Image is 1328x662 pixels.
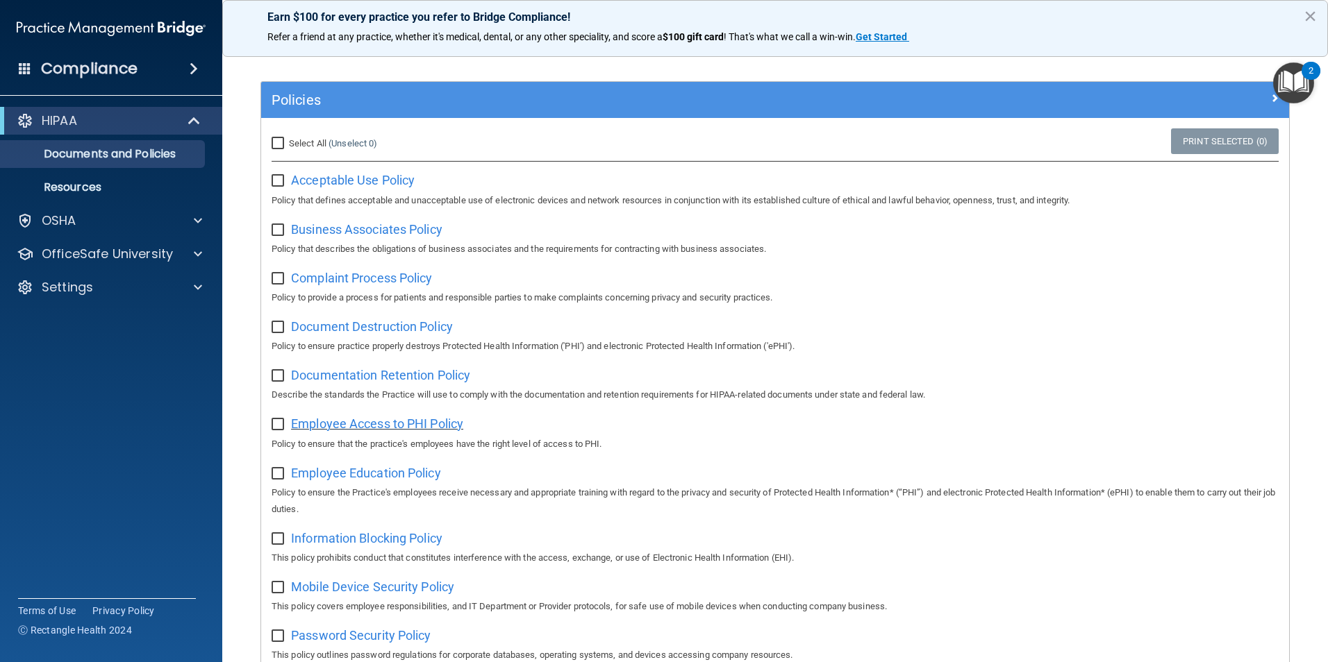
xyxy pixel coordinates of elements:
[272,92,1022,108] h5: Policies
[856,31,907,42] strong: Get Started
[17,15,206,42] img: PMB logo
[663,31,724,42] strong: $100 gift card
[18,623,132,637] span: Ⓒ Rectangle Health 2024
[1171,128,1279,154] a: Print Selected (0)
[291,628,431,643] span: Password Security Policy
[856,31,909,42] a: Get Started
[42,112,77,129] p: HIPAA
[272,289,1279,306] p: Policy to provide a process for patients and responsible parties to make complaints concerning pr...
[291,531,442,545] span: Information Blocking Policy
[272,598,1279,615] p: This policy covers employee responsibilities, and IT Department or Provider protocols, for safe u...
[272,484,1279,518] p: Policy to ensure the Practice's employees receive necessary and appropriate training with regard ...
[267,31,663,42] span: Refer a friend at any practice, whether it's medical, dental, or any other speciality, and score a
[17,112,201,129] a: HIPAA
[272,138,288,149] input: Select All (Unselect 0)
[272,192,1279,209] p: Policy that defines acceptable and unacceptable use of electronic devices and network resources i...
[17,246,202,262] a: OfficeSafe University
[9,180,199,194] p: Resources
[42,246,173,262] p: OfficeSafe University
[42,212,76,229] p: OSHA
[41,59,138,78] h4: Compliance
[272,241,1279,257] p: Policy that describes the obligations of business associates and the requirements for contracting...
[42,279,93,296] p: Settings
[272,89,1279,111] a: Policies
[291,579,454,594] span: Mobile Device Security Policy
[1273,62,1314,103] button: Open Resource Center, 2 new notifications
[18,604,76,618] a: Terms of Use
[1309,71,1313,89] div: 2
[291,271,432,285] span: Complaint Process Policy
[291,368,470,382] span: Documentation Retention Policy
[291,319,453,334] span: Document Destruction Policy
[92,604,155,618] a: Privacy Policy
[291,466,441,480] span: Employee Education Policy
[291,222,442,237] span: Business Associates Policy
[291,416,463,431] span: Employee Access to PHI Policy
[724,31,856,42] span: ! That's what we call a win-win.
[272,387,1279,403] p: Describe the standards the Practice will use to comply with the documentation and retention requi...
[267,10,1283,24] p: Earn $100 for every practice you refer to Bridge Compliance!
[17,212,202,229] a: OSHA
[9,147,199,161] p: Documents and Policies
[272,338,1279,355] p: Policy to ensure practice properly destroys Protected Health Information ('PHI') and electronic P...
[17,279,202,296] a: Settings
[1304,5,1317,27] button: Close
[329,138,377,148] a: (Unselect 0)
[291,173,415,187] span: Acceptable Use Policy
[272,550,1279,566] p: This policy prohibits conduct that constitutes interference with the access, exchange, or use of ...
[289,138,326,148] span: Select All
[272,436,1279,452] p: Policy to ensure that the practice's employees have the right level of access to PHI.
